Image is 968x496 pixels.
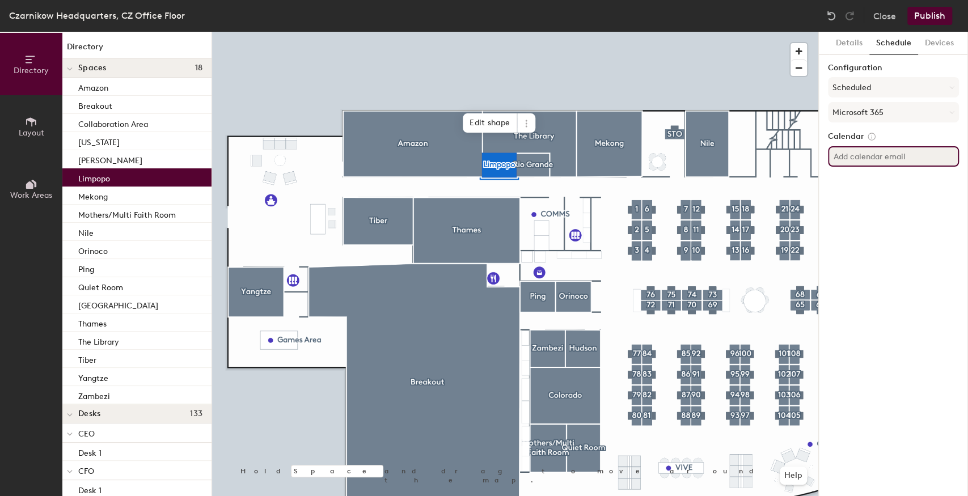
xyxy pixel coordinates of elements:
p: Orinoco [78,243,108,256]
p: Breakout [78,98,112,111]
p: Amazon [78,80,108,93]
span: Desks [78,409,100,418]
p: [GEOGRAPHIC_DATA] [78,298,158,311]
p: Tiber [78,352,96,365]
button: Microsoft 365 [828,102,959,122]
button: Scheduled [828,77,959,97]
p: Quiet Room [78,279,123,292]
p: Desk 1 [78,445,102,458]
button: Devices [918,32,961,55]
span: Layout [19,128,44,138]
p: [US_STATE] [78,134,120,147]
button: Publish [907,7,952,25]
p: Nile [78,225,94,238]
p: Ping [78,261,94,274]
span: Edit shape [463,113,517,133]
p: Mothers/Multi Faith Room [78,207,176,220]
img: Redo [844,10,855,22]
p: Limpopo [78,171,110,184]
p: Desk 1 [78,482,102,495]
p: Thames [78,316,107,329]
div: Czarnikow Headquarters, CZ Office Floor [9,9,185,23]
p: Yangtze [78,370,108,383]
button: Close [873,7,896,25]
img: Undo [826,10,837,22]
button: Schedule [869,32,918,55]
span: CFO [78,467,94,476]
label: Calendar [828,132,959,142]
span: Spaces [78,63,107,73]
p: [PERSON_NAME] [78,152,142,166]
input: Add calendar email [828,146,959,167]
label: Configuration [828,63,959,73]
p: Collaboration Area [78,116,148,129]
span: Directory [14,66,49,75]
p: The Library [78,334,119,347]
span: Work Areas [10,190,52,200]
p: Zambezi [78,388,110,401]
span: 18 [195,63,202,73]
button: Details [829,32,869,55]
button: Help [780,467,807,485]
span: 133 [190,409,202,418]
h1: Directory [62,41,212,58]
span: CEO [78,429,95,439]
p: Mekong [78,189,108,202]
